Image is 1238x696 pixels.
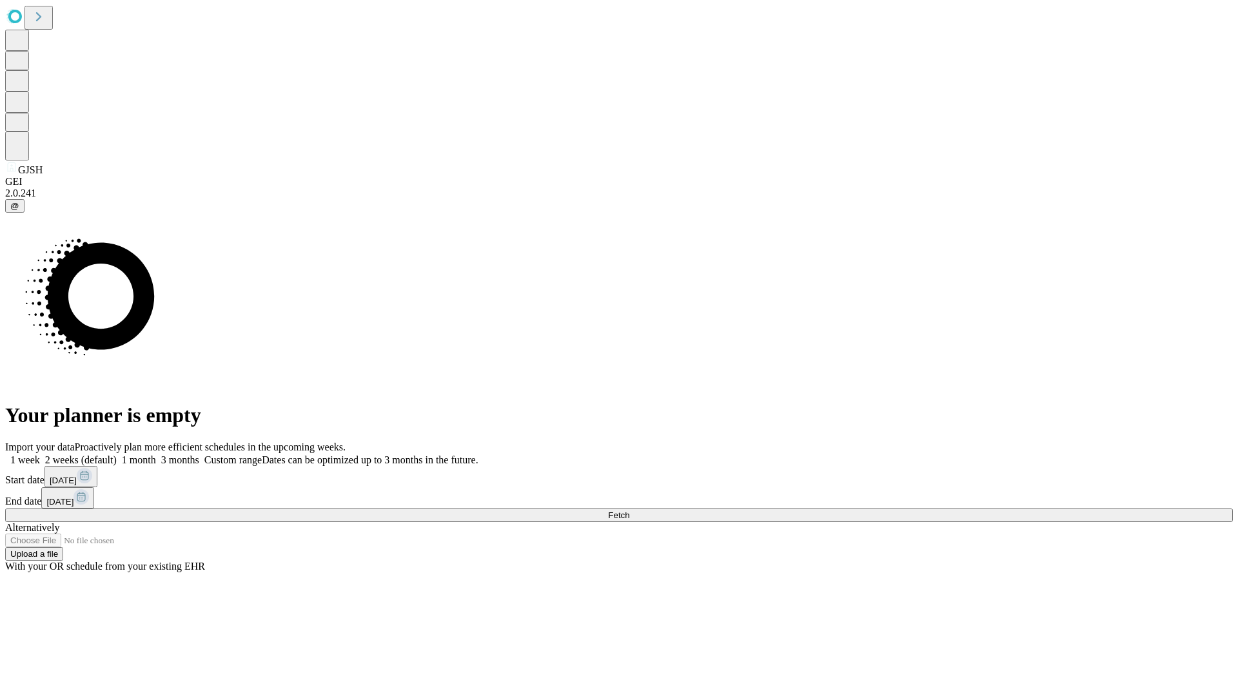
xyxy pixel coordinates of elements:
span: Fetch [608,510,629,520]
span: 2 weeks (default) [45,454,117,465]
span: GJSH [18,164,43,175]
button: [DATE] [44,466,97,487]
div: End date [5,487,1233,508]
h1: Your planner is empty [5,403,1233,427]
span: 1 week [10,454,40,465]
span: @ [10,201,19,211]
button: Upload a file [5,547,63,561]
span: Import your data [5,441,75,452]
span: Dates can be optimized up to 3 months in the future. [262,454,478,465]
span: 3 months [161,454,199,465]
span: 1 month [122,454,156,465]
button: Fetch [5,508,1233,522]
span: [DATE] [46,497,74,507]
span: [DATE] [50,476,77,485]
span: Proactively plan more efficient schedules in the upcoming weeks. [75,441,346,452]
span: Alternatively [5,522,59,533]
div: Start date [5,466,1233,487]
button: [DATE] [41,487,94,508]
div: 2.0.241 [5,188,1233,199]
div: GEI [5,176,1233,188]
button: @ [5,199,25,213]
span: Custom range [204,454,262,465]
span: With your OR schedule from your existing EHR [5,561,205,572]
